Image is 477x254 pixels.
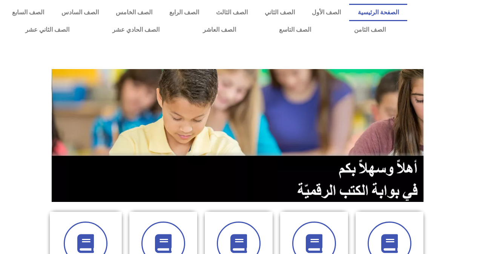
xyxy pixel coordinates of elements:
a: الصفحة الرئيسية [349,4,407,21]
a: الصف الحادي عشر [91,21,181,38]
a: الصف العاشر [181,21,258,38]
a: الصف الثالث [207,4,256,21]
a: الصف الخامس [107,4,161,21]
a: الصف الأول [303,4,349,21]
a: الصف التاسع [258,21,333,38]
a: الصف الرابع [161,4,207,21]
a: الصف الثاني [256,4,303,21]
a: الصف الثامن [333,21,407,38]
a: الصف الثاني عشر [4,21,91,38]
a: الصف السابع [4,4,53,21]
a: الصف السادس [53,4,107,21]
